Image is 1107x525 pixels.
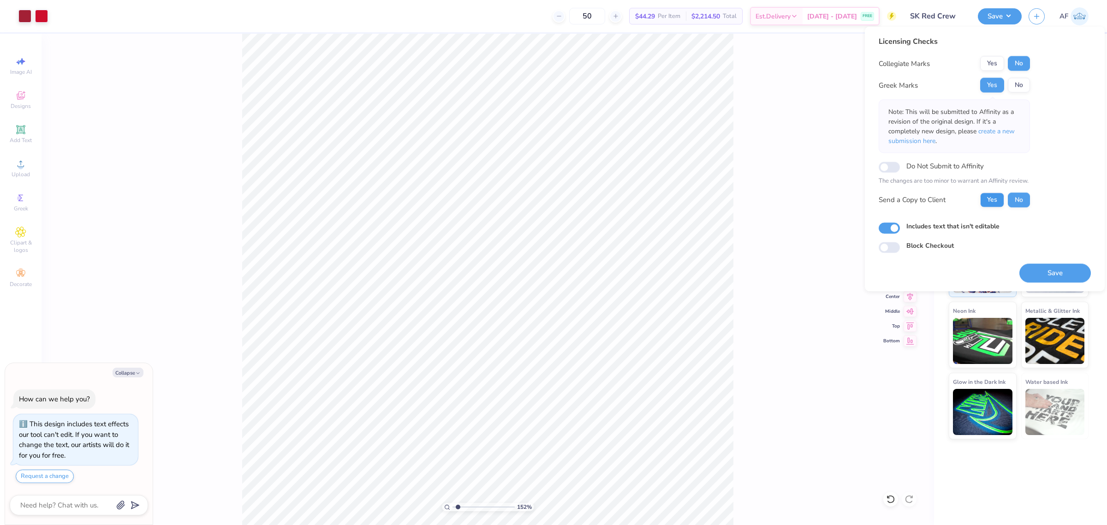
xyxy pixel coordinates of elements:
[953,389,1012,435] img: Glow in the Dark Ink
[12,171,30,178] span: Upload
[723,12,737,21] span: Total
[10,137,32,144] span: Add Text
[953,306,976,316] span: Neon Ink
[569,8,605,24] input: – –
[1019,263,1091,282] button: Save
[879,195,946,205] div: Send a Copy to Client
[953,377,1006,387] span: Glow in the Dark Ink
[883,308,900,315] span: Middle
[5,239,37,254] span: Clipart & logos
[906,240,954,250] label: Block Checkout
[906,160,984,172] label: Do Not Submit to Affinity
[1059,11,1068,22] span: AF
[863,13,872,19] span: FREE
[1008,78,1030,93] button: No
[10,280,32,288] span: Decorate
[1025,318,1085,364] img: Metallic & Glitter Ink
[879,58,930,69] div: Collegiate Marks
[19,419,129,460] div: This design includes text effects our tool can't edit. If you want to change the text, our artist...
[978,8,1022,24] button: Save
[1025,377,1068,387] span: Water based Ink
[19,394,90,404] div: How can we help you?
[1025,389,1085,435] img: Water based Ink
[11,102,31,110] span: Designs
[879,80,918,90] div: Greek Marks
[10,68,32,76] span: Image AI
[756,12,791,21] span: Est. Delivery
[980,192,1004,207] button: Yes
[1071,7,1089,25] img: Ana Francesca Bustamante
[113,368,143,377] button: Collapse
[1059,7,1089,25] a: AF
[883,323,900,329] span: Top
[888,107,1020,146] p: Note: This will be submitted to Affinity as a revision of the original design. If it's a complete...
[953,318,1012,364] img: Neon Ink
[903,7,971,25] input: Untitled Design
[1025,306,1080,316] span: Metallic & Glitter Ink
[517,503,532,511] span: 152 %
[16,470,74,483] button: Request a change
[883,338,900,344] span: Bottom
[879,36,1030,47] div: Licensing Checks
[658,12,680,21] span: Per Item
[14,205,28,212] span: Greek
[807,12,857,21] span: [DATE] - [DATE]
[1008,56,1030,71] button: No
[691,12,720,21] span: $2,214.50
[879,177,1030,186] p: The changes are too minor to warrant an Affinity review.
[883,293,900,300] span: Center
[635,12,655,21] span: $44.29
[980,56,1004,71] button: Yes
[1008,192,1030,207] button: No
[980,78,1004,93] button: Yes
[906,221,1000,231] label: Includes text that isn't editable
